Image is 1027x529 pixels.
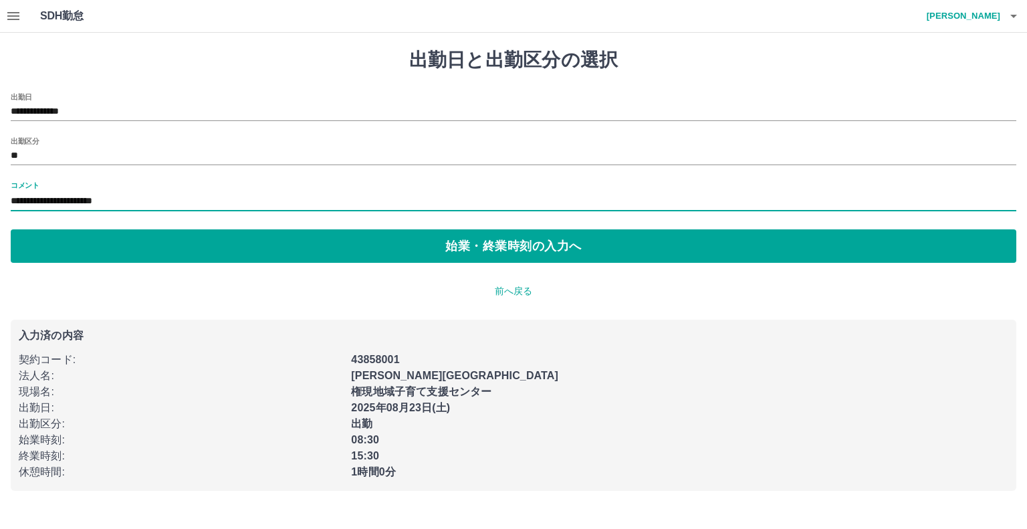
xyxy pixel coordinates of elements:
p: 休憩時間 : [19,464,343,480]
h1: 出勤日と出勤区分の選択 [11,49,1016,72]
p: 入力済の内容 [19,330,1008,341]
label: コメント [11,180,39,190]
b: [PERSON_NAME][GEOGRAPHIC_DATA] [351,370,558,381]
p: 前へ戻る [11,284,1016,298]
p: 契約コード : [19,352,343,368]
b: 出勤 [351,418,372,429]
b: 08:30 [351,434,379,445]
b: 権現地域子育て支援センター [351,386,491,397]
p: 法人名 : [19,368,343,384]
p: 終業時刻 : [19,448,343,464]
b: 1時間0分 [351,466,396,478]
button: 始業・終業時刻の入力へ [11,229,1016,263]
b: 43858001 [351,354,399,365]
label: 出勤日 [11,92,32,102]
p: 出勤区分 : [19,416,343,432]
p: 始業時刻 : [19,432,343,448]
p: 現場名 : [19,384,343,400]
b: 2025年08月23日(土) [351,402,450,413]
b: 15:30 [351,450,379,461]
p: 出勤日 : [19,400,343,416]
label: 出勤区分 [11,136,39,146]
